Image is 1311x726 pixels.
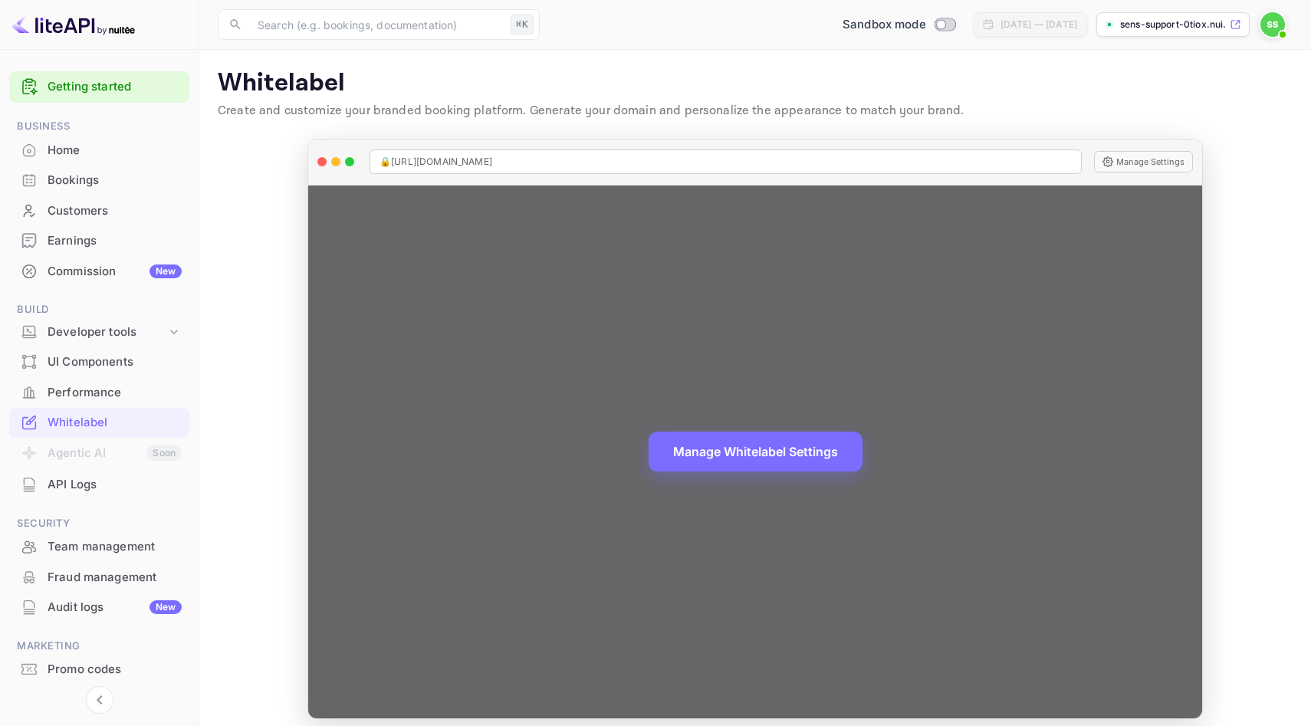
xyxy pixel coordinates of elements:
[379,155,492,169] span: 🔒 [URL][DOMAIN_NAME]
[9,378,189,406] a: Performance
[1094,151,1193,172] button: Manage Settings
[843,16,926,34] span: Sandbox mode
[48,569,182,586] div: Fraud management
[9,532,189,560] a: Team management
[1001,18,1077,31] div: [DATE] — [DATE]
[9,226,189,255] a: Earnings
[9,408,189,436] a: Whitelabel
[836,16,961,34] div: Switch to Production mode
[9,347,189,376] a: UI Components
[48,384,182,402] div: Performance
[9,196,189,225] a: Customers
[48,661,182,678] div: Promo codes
[48,476,182,494] div: API Logs
[149,600,182,614] div: New
[9,136,189,166] div: Home
[218,102,1293,120] p: Create and customize your branded booking platform. Generate your domain and personalize the appe...
[9,136,189,164] a: Home
[511,15,534,34] div: ⌘K
[48,202,182,220] div: Customers
[9,515,189,532] span: Security
[48,172,182,189] div: Bookings
[9,301,189,318] span: Build
[9,257,189,287] div: CommissionNew
[48,599,182,616] div: Audit logs
[9,226,189,256] div: Earnings
[9,563,189,593] div: Fraud management
[48,538,182,556] div: Team management
[12,12,135,37] img: LiteAPI logo
[9,593,189,621] a: Audit logsNew
[9,257,189,285] a: CommissionNew
[48,414,182,432] div: Whitelabel
[9,196,189,226] div: Customers
[9,166,189,194] a: Bookings
[9,470,189,498] a: API Logs
[9,532,189,562] div: Team management
[9,347,189,377] div: UI Components
[48,324,166,341] div: Developer tools
[48,263,182,281] div: Commission
[1120,18,1227,31] p: sens-support-0tiox.nui...
[1260,12,1285,37] img: Sens Support
[48,353,182,371] div: UI Components
[9,166,189,195] div: Bookings
[48,142,182,159] div: Home
[248,9,504,40] input: Search (e.g. bookings, documentation)
[86,686,113,714] button: Collapse navigation
[649,432,863,471] button: Manage Whitelabel Settings
[9,319,189,346] div: Developer tools
[9,563,189,591] a: Fraud management
[9,118,189,135] span: Business
[48,232,182,250] div: Earnings
[9,470,189,500] div: API Logs
[9,593,189,623] div: Audit logsNew
[9,655,189,683] a: Promo codes
[149,264,182,278] div: New
[9,378,189,408] div: Performance
[9,655,189,685] div: Promo codes
[9,408,189,438] div: Whitelabel
[9,71,189,103] div: Getting started
[218,68,1293,99] p: Whitelabel
[48,78,182,96] a: Getting started
[9,638,189,655] span: Marketing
